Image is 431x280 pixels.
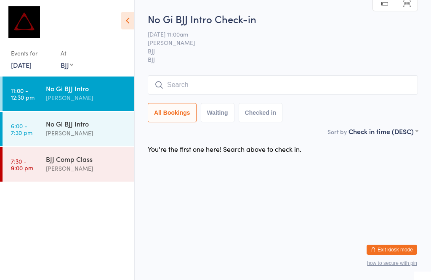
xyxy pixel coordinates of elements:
[148,144,301,153] div: You're the first one here! Search above to check in.
[367,260,417,266] button: how to secure with pin
[3,147,134,182] a: 7:30 -9:00 pmBJJ Comp Class[PERSON_NAME]
[3,77,134,111] a: 11:00 -12:30 pmNo Gi BJJ Intro[PERSON_NAME]
[367,245,417,255] button: Exit kiosk mode
[11,122,32,136] time: 6:00 - 7:30 pm
[46,128,127,138] div: [PERSON_NAME]
[148,30,405,38] span: [DATE] 11:00am
[148,12,418,26] h2: No Gi BJJ Intro Check-in
[148,38,405,47] span: [PERSON_NAME]
[46,164,127,173] div: [PERSON_NAME]
[46,154,127,164] div: BJJ Comp Class
[61,60,73,69] div: BJJ
[11,158,33,171] time: 7:30 - 9:00 pm
[148,55,418,63] span: BJJ
[349,127,418,136] div: Check in time (DESC)
[11,60,32,69] a: [DATE]
[327,127,347,136] label: Sort by
[11,46,52,60] div: Events for
[11,87,35,100] time: 11:00 - 12:30 pm
[46,84,127,93] div: No Gi BJJ Intro
[148,47,405,55] span: BJJ
[239,103,283,122] button: Checked in
[61,46,73,60] div: At
[148,75,418,95] input: Search
[46,119,127,128] div: No Gi BJJ Intro
[201,103,234,122] button: Waiting
[3,112,134,146] a: 6:00 -7:30 pmNo Gi BJJ Intro[PERSON_NAME]
[148,103,197,122] button: All Bookings
[46,93,127,103] div: [PERSON_NAME]
[8,6,40,38] img: Dominance MMA Thomastown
